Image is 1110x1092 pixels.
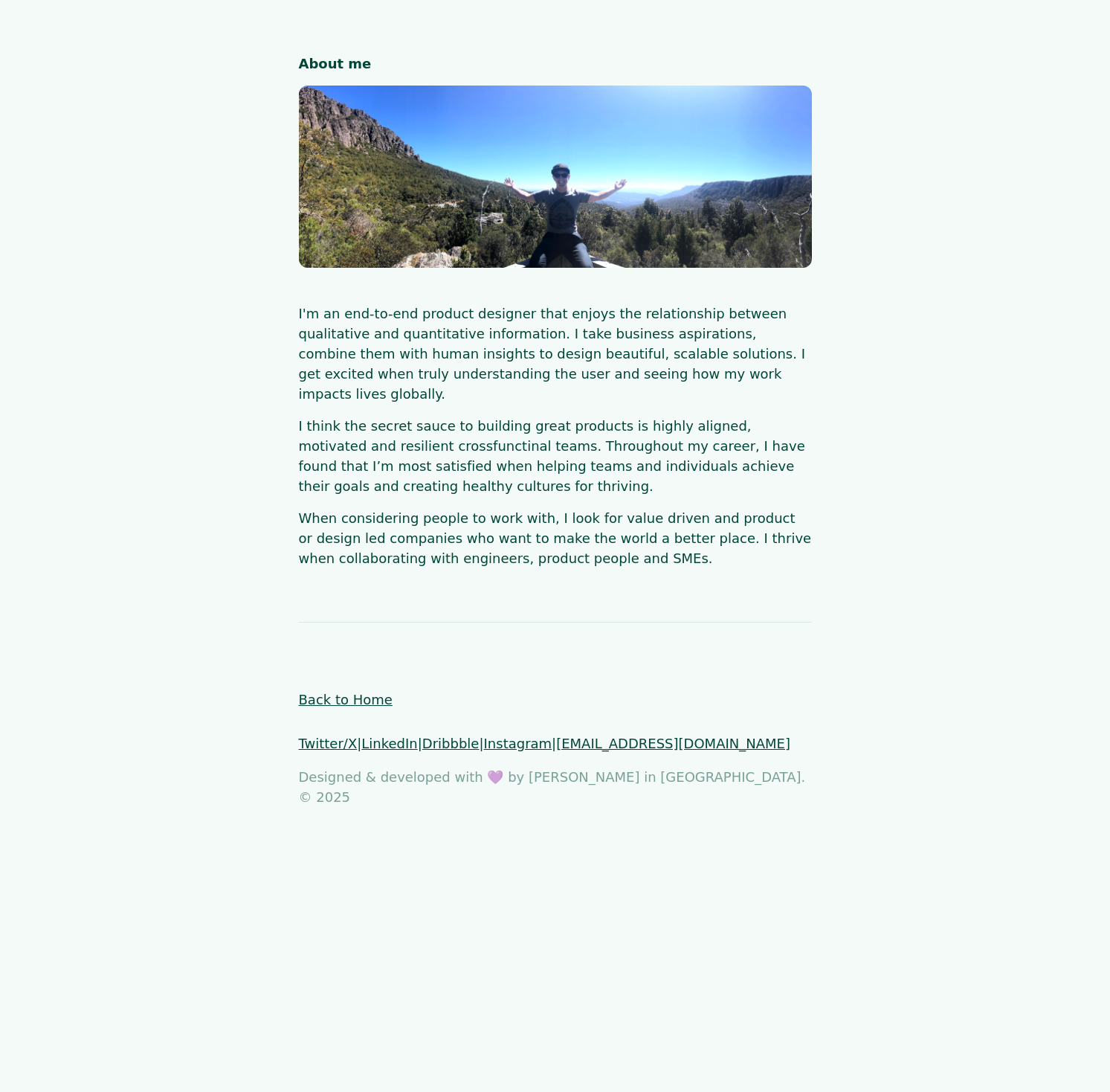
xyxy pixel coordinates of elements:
a: Instagram [484,736,552,751]
a: Back to Home [299,692,393,707]
p: When considering people to work with, I look for value driven and product or design led companies... [299,508,812,568]
p: Designed & developed with 💜 by [PERSON_NAME] in [GEOGRAPHIC_DATA]. © 2025 [299,767,812,807]
p: | | | | [299,733,812,754]
p: I'm an end-to-end product designer that enjoys the relationship between qualitative and quantitat... [299,303,812,404]
a: Twitter/X [299,736,358,751]
h1: About me [299,54,812,74]
p: I think the secret sauce to building great products is highly aligned, motivated and resilient cr... [299,416,812,496]
a: LinkedIn [361,736,417,751]
a: Dribbble [422,736,480,751]
a: [EMAIL_ADDRESS][DOMAIN_NAME] [556,736,790,751]
img: aboutme_image_desktop.png [299,86,812,268]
